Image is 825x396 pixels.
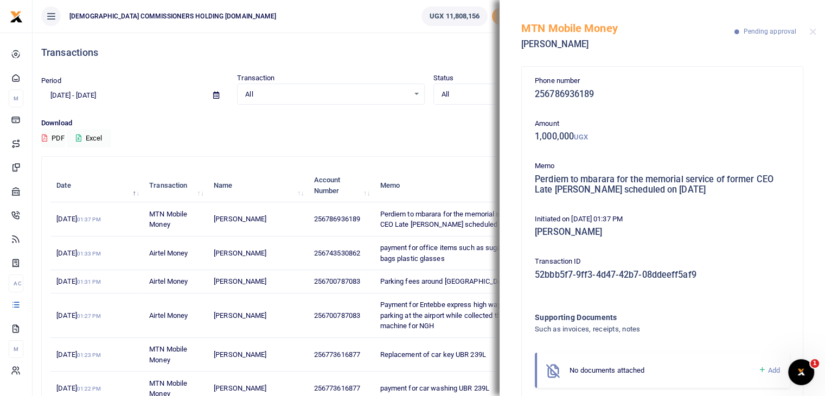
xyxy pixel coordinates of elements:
a: Add money [492,11,546,20]
span: 256700787083 [314,277,360,285]
h5: MTN Mobile Money [521,22,734,35]
a: logo-small logo-large logo-large [10,12,23,20]
label: Status [433,73,454,84]
th: Name: activate to sort column ascending [208,169,308,202]
span: Perdiem to mbarara for the memorial service of former CEO Late [PERSON_NAME] scheduled on [DATE] [380,210,549,229]
p: Memo [535,161,790,172]
span: 256773616877 [314,384,360,392]
h5: 1,000,000 [535,131,790,142]
li: M [9,90,23,107]
span: 256743530862 [314,249,360,257]
span: [DATE] [56,384,100,392]
h5: [PERSON_NAME] [535,227,790,238]
span: Payment for Entebbe express high way charges and parking at the airport while collected the coffe... [380,301,541,330]
p: Initiated on [DATE] 01:37 PM [535,214,790,225]
span: Add [768,366,780,374]
span: Pending approval [743,28,796,35]
button: Close [809,28,816,35]
span: UGX 11,808,156 [430,11,479,22]
span: [PERSON_NAME] [214,350,266,359]
a: Add [758,364,780,376]
span: Parking fees around [GEOGRAPHIC_DATA] [380,277,512,285]
small: 01:37 PM [77,216,101,222]
small: 01:27 PM [77,313,101,319]
h5: 52bbb5f7-9ff3-4d47-42b7-08ddeeff5af9 [535,270,790,280]
a: UGX 11,808,156 [421,7,488,26]
h5: Perdiem to mbarara for the memorial service of former CEO Late [PERSON_NAME] scheduled on [DATE] [535,174,790,195]
h5: 256786936189 [535,89,790,100]
li: M [9,340,23,358]
p: Transaction ID [535,256,790,267]
button: PDF [41,129,65,148]
h4: Supporting Documents [535,311,746,323]
label: Transaction [237,73,274,84]
p: Phone number [535,75,790,87]
span: All [442,89,605,100]
h4: Such as invoices, receipts, notes [535,323,746,335]
span: [DATE] [56,249,100,257]
h4: Transactions [41,47,816,59]
span: MTN Mobile Money [149,345,187,364]
li: Ac [9,274,23,292]
span: All [245,89,408,100]
span: [PERSON_NAME] [214,277,266,285]
span: [PERSON_NAME] [214,311,266,320]
label: Period [41,75,61,86]
span: 1 [810,359,819,368]
input: select period [41,86,204,105]
th: Account Number: activate to sort column ascending [308,169,374,202]
span: [DATE] [56,350,100,359]
span: Airtel Money [149,249,188,257]
button: Excel [67,129,111,148]
img: logo-small [10,10,23,23]
small: 01:33 PM [77,251,101,257]
span: 256700787083 [314,311,360,320]
span: [DATE] [56,215,100,223]
span: [DATE] [56,311,100,320]
th: Memo: activate to sort column ascending [374,169,561,202]
span: Add money [492,8,546,25]
li: Wallet ballance [417,7,492,26]
span: 256786936189 [314,215,360,223]
span: [DATE] [56,277,100,285]
th: Date: activate to sort column descending [50,169,143,202]
iframe: Intercom live chat [788,359,814,385]
span: MTN Mobile Money [149,210,187,229]
span: [PERSON_NAME] [214,384,266,392]
span: 256773616877 [314,350,360,359]
small: 01:22 PM [77,386,101,392]
small: UGX [574,133,588,141]
span: [PERSON_NAME] [214,249,266,257]
small: 01:23 PM [77,352,101,358]
span: payment for office items such as sugar napkins tea bags plastic glasses [380,244,541,263]
span: Airtel Money [149,277,188,285]
span: [PERSON_NAME] [214,215,266,223]
span: Airtel Money [149,311,188,320]
h5: [PERSON_NAME] [521,39,734,50]
li: Toup your wallet [492,8,546,25]
span: [DEMOGRAPHIC_DATA] COMMISSIONERS HOLDING [DOMAIN_NAME] [65,11,280,21]
p: Amount [535,118,790,130]
p: Download [41,118,816,129]
span: Replacement of car key UBR 239L [380,350,486,359]
th: Transaction: activate to sort column ascending [143,169,208,202]
span: No documents attached [570,366,644,374]
small: 01:31 PM [77,279,101,285]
